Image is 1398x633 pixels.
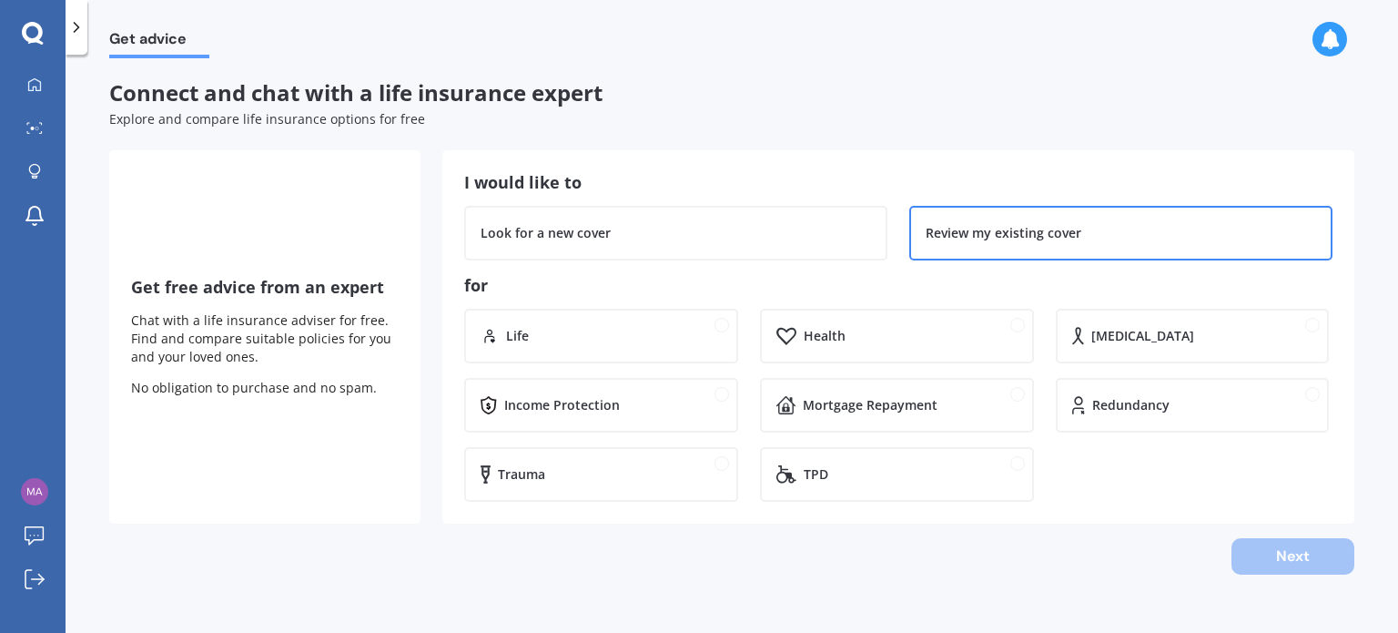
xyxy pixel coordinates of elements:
div: Look for a new cover [481,224,611,242]
div: Redundancy [1092,396,1170,414]
img: TPD [776,465,797,484]
img: Life [481,327,499,345]
div: Review my existing cover [926,224,1081,242]
h3: Get free advice from an expert [131,277,399,298]
div: TPD [804,465,828,484]
h3: I would like to [464,172,1332,193]
span: Explore and compare life insurance options for free [109,110,425,128]
img: Redundancy [1072,396,1086,414]
div: [MEDICAL_DATA] [1091,327,1194,345]
div: Mortgage Repayment [803,396,937,414]
img: 8821ac7f2cb68d506f612bf400a9fec4 [21,478,48,505]
h3: for [464,275,1332,296]
img: Health [776,327,796,345]
div: Life [506,327,529,345]
span: Connect and chat with a life insurance expert [109,77,603,107]
p: No obligation to purchase and no spam. [131,379,399,397]
div: Income Protection [504,396,620,414]
div: Health [804,327,846,345]
img: Trauma [481,465,491,484]
p: Chat with a life insurance adviser for free. Find and compare suitable policies for you and your ... [131,311,399,366]
div: Trauma [498,465,545,484]
img: Income Protection [481,396,497,414]
img: Cancer [1072,327,1084,345]
span: Get advice [109,30,209,55]
img: Mortgage Repayment [776,396,796,414]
